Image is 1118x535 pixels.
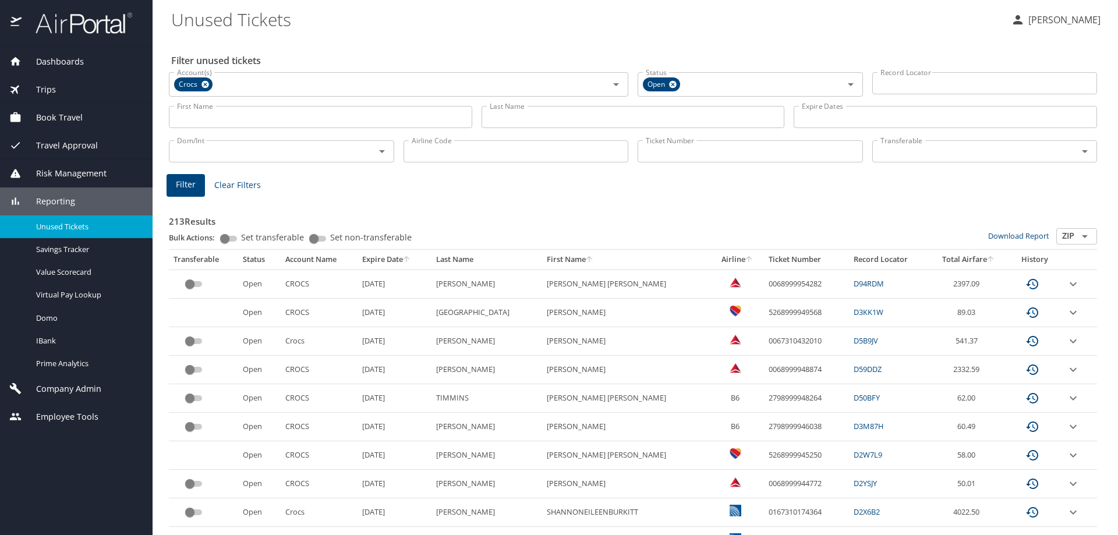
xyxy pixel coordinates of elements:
td: 541.37 [929,327,1009,356]
span: Set transferable [241,233,304,242]
button: Filter [167,174,205,197]
td: [PERSON_NAME] [PERSON_NAME] [542,270,712,298]
a: D2X6B2 [854,506,880,517]
td: CROCS [281,470,358,498]
h2: Filter unused tickets [171,51,1099,70]
td: [DATE] [358,270,431,298]
td: 0167310174364 [764,498,849,527]
span: Set non-transferable [330,233,412,242]
a: D94RDM [854,278,884,289]
td: [PERSON_NAME] [431,356,542,384]
img: Southwest Airlines [730,448,741,459]
button: Open [608,76,624,93]
button: expand row [1066,448,1080,462]
a: D59DDZ [854,364,882,374]
td: [PERSON_NAME] [431,270,542,298]
button: expand row [1066,277,1080,291]
button: sort [745,256,753,264]
button: [PERSON_NAME] [1006,9,1105,30]
td: [PERSON_NAME] [431,470,542,498]
td: 5268999945250 [764,441,849,470]
a: D3KK1W [854,307,883,317]
td: [DATE] [358,498,431,527]
th: Expire Date [358,250,431,270]
h1: Unused Tickets [171,1,1002,37]
img: Delta Airlines [730,277,741,288]
td: 0068999944772 [764,470,849,498]
span: Company Admin [22,382,101,395]
button: expand row [1066,420,1080,434]
td: Open [238,270,280,298]
span: Crocs [174,79,204,91]
img: Delta Airlines [730,476,741,488]
th: Account Name [281,250,358,270]
a: Download Report [988,231,1049,241]
button: Open [1077,143,1093,160]
a: D2YSJY [854,478,877,488]
span: Savings Tracker [36,244,139,255]
td: [DATE] [358,356,431,384]
td: Open [238,441,280,470]
span: Clear Filters [214,178,261,193]
td: Open [238,384,280,413]
th: Ticket Number [764,250,849,270]
img: icon-airportal.png [10,12,23,34]
td: [PERSON_NAME] [431,441,542,470]
th: Total Airfare [929,250,1009,270]
img: Delta Airlines [730,334,741,345]
a: D50BFY [854,392,880,403]
td: [PERSON_NAME] [542,356,712,384]
img: United Airlines [730,505,741,516]
td: 2798999948264 [764,384,849,413]
a: D5B9JV [854,335,878,346]
td: [GEOGRAPHIC_DATA] [431,299,542,327]
span: Book Travel [22,111,83,124]
th: First Name [542,250,712,270]
td: 5268999949568 [764,299,849,327]
button: expand row [1066,363,1080,377]
td: [DATE] [358,299,431,327]
th: Record Locator [849,250,929,270]
img: Delta Airlines [730,362,741,374]
td: CROCS [281,384,358,413]
img: airportal-logo.png [23,12,132,34]
button: Open [1077,228,1093,245]
td: 50.01 [929,470,1009,498]
td: CROCS [281,299,358,327]
span: Unused Tickets [36,221,139,232]
td: Open [238,327,280,356]
span: B6 [731,392,740,403]
th: History [1009,250,1062,270]
td: CROCS [281,270,358,298]
td: 4022.50 [929,498,1009,527]
button: Clear Filters [210,175,266,196]
td: [DATE] [358,441,431,470]
td: SHANNONEILEENBURKITT [542,498,712,527]
td: 58.00 [929,441,1009,470]
td: 62.00 [929,384,1009,413]
td: [PERSON_NAME] [542,413,712,441]
span: Value Scorecard [36,267,139,278]
td: CROCS [281,356,358,384]
button: expand row [1066,505,1080,519]
td: Crocs [281,498,358,527]
td: Open [238,470,280,498]
span: Reporting [22,195,75,208]
span: Employee Tools [22,410,98,423]
td: Open [238,498,280,527]
span: Trips [22,83,56,96]
td: Open [238,299,280,327]
a: D2W7L9 [854,449,882,460]
h3: 213 Results [169,208,1097,228]
td: Crocs [281,327,358,356]
span: Virtual Pay Lookup [36,289,139,300]
th: Last Name [431,250,542,270]
td: 2798999946038 [764,413,849,441]
th: Status [238,250,280,270]
button: expand row [1066,477,1080,491]
div: Transferable [174,254,233,265]
button: expand row [1066,391,1080,405]
td: Open [238,413,280,441]
span: Risk Management [22,167,107,180]
span: Travel Approval [22,139,98,152]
